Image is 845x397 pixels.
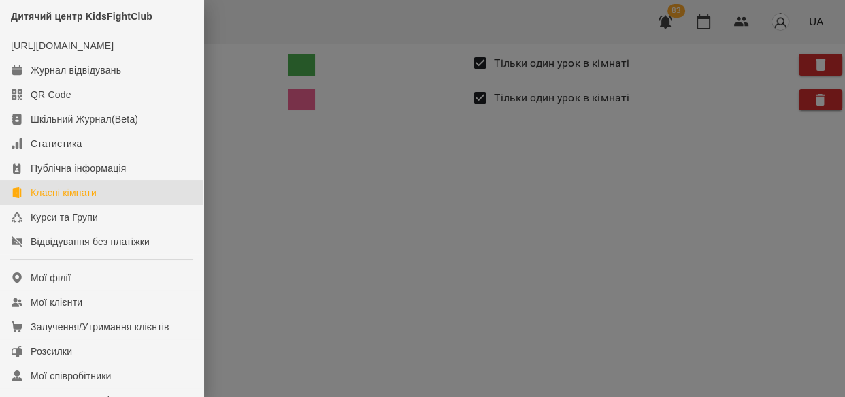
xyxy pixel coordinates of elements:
[11,40,114,51] a: [URL][DOMAIN_NAME]
[31,112,138,126] div: Шкільний Журнал(Beta)
[31,271,71,285] div: Мої філії
[11,11,152,22] span: Дитячий центр KidsFightClub
[31,369,112,383] div: Мої співробітники
[31,296,82,309] div: Мої клієнти
[31,161,126,175] div: Публічна інформація
[31,137,82,150] div: Статистика
[31,320,169,334] div: Залучення/Утримання клієнтів
[31,63,121,77] div: Журнал відвідувань
[31,88,71,101] div: QR Code
[31,186,97,200] div: Класні кімнати
[31,235,150,249] div: Відвідування без платіжки
[31,345,72,358] div: Розсилки
[31,210,98,224] div: Курси та Групи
